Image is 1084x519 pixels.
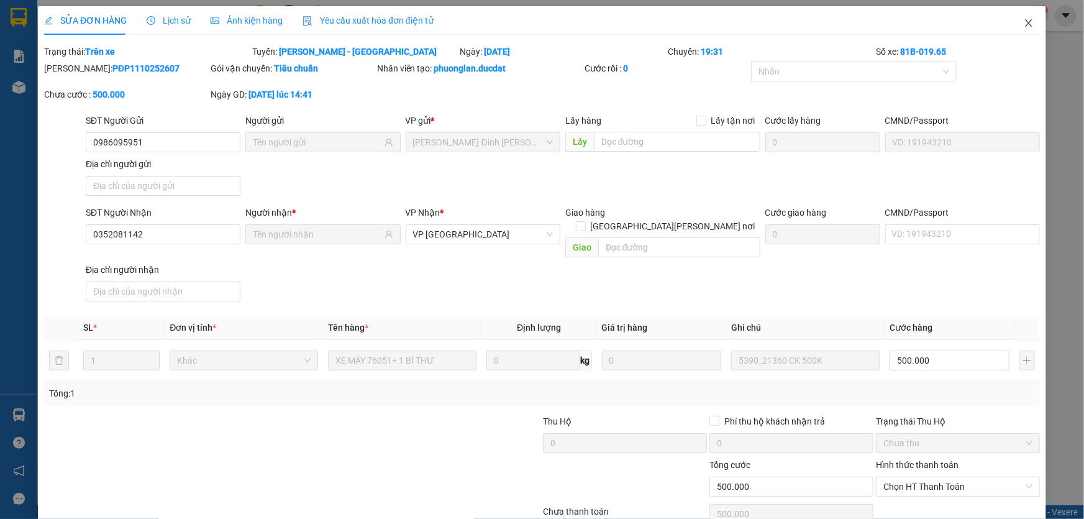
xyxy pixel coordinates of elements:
[274,63,318,73] b: Tiêu chuẩn
[279,47,437,57] b: [PERSON_NAME] - [GEOGRAPHIC_DATA]
[385,138,393,147] span: user
[44,62,208,75] div: [PERSON_NAME]:
[44,16,127,25] span: SỬA ĐƠN HÀNG
[112,63,180,73] b: PĐP1110252607
[598,237,760,257] input: Dọc đường
[253,227,381,241] input: Tên người nhận
[543,416,572,426] span: Thu Hộ
[377,62,583,75] div: Nhân viên tạo:
[585,62,749,75] div: Cước rồi :
[93,90,125,99] b: 500.000
[1024,18,1034,28] span: close
[885,206,1040,219] div: CMND/Passport
[883,434,1032,452] span: Chưa thu
[565,237,598,257] span: Giao
[86,206,240,219] div: SĐT Người Nhận
[147,16,155,25] span: clock-circle
[731,351,880,370] input: Ghi Chú
[719,415,830,428] span: Phí thu hộ khách nhận trả
[83,323,93,333] span: SL
[44,88,208,101] div: Chưa cước :
[86,263,240,277] div: Địa chỉ người nhận
[406,208,440,218] span: VP Nhận
[900,47,946,57] b: 81B-019.65
[248,90,312,99] b: [DATE] lúc 14:41
[413,225,553,244] span: VP Đà Nẵng
[876,415,1040,428] div: Trạng thái Thu Hộ
[49,351,69,370] button: delete
[765,116,821,126] label: Cước lấy hàng
[765,224,880,244] input: Cước giao hàng
[44,16,53,25] span: edit
[875,45,1041,58] div: Số xe:
[328,351,476,370] input: VD: Bàn, Ghế
[406,114,560,127] div: VP gửi
[883,477,1032,496] span: Chọn HT Thanh Toán
[706,114,760,127] span: Lấy tận nơi
[86,157,240,171] div: Địa chỉ người gửi
[565,132,594,152] span: Lấy
[876,460,959,470] label: Hình thức thanh toán
[245,114,400,127] div: Người gửi
[245,206,400,219] div: Người nhận
[667,45,875,58] div: Chuyến:
[434,63,506,73] b: phuonglan.ducdat
[565,208,605,218] span: Giao hàng
[211,16,283,25] span: Ảnh kiện hàng
[177,351,311,370] span: Khác
[602,351,722,370] input: 0
[709,460,750,470] span: Tổng cước
[1019,351,1035,370] button: plus
[303,16,312,26] img: icon
[86,176,240,196] input: Địa chỉ của người gửi
[385,230,393,239] span: user
[211,62,375,75] div: Gói vận chuyển:
[594,132,760,152] input: Dọc đường
[413,133,553,152] span: Phan Đình Phùng
[701,47,723,57] b: 19:31
[170,323,216,333] span: Đơn vị tính
[49,387,419,400] div: Tổng: 1
[328,323,368,333] span: Tên hàng
[890,323,932,333] span: Cước hàng
[251,45,459,58] div: Tuyến:
[303,16,434,25] span: Yêu cầu xuất hóa đơn điện tử
[565,116,601,126] span: Lấy hàng
[485,47,511,57] b: [DATE]
[580,351,592,370] span: kg
[43,45,251,58] div: Trạng thái:
[459,45,667,58] div: Ngày:
[726,316,885,340] th: Ghi chú
[885,132,1040,152] input: VD: 191943210
[623,63,628,73] b: 0
[86,282,240,301] input: Địa chỉ của người nhận
[211,88,375,101] div: Ngày GD:
[517,323,561,333] span: Định lượng
[1011,6,1046,41] button: Close
[86,114,240,127] div: SĐT Người Gửi
[211,16,219,25] span: picture
[586,219,760,233] span: [GEOGRAPHIC_DATA][PERSON_NAME] nơi
[147,16,191,25] span: Lịch sử
[602,323,648,333] span: Giá trị hàng
[253,135,381,149] input: Tên người gửi
[765,208,827,218] label: Cước giao hàng
[765,132,880,152] input: Cước lấy hàng
[885,114,1040,127] div: CMND/Passport
[85,47,115,57] b: Trên xe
